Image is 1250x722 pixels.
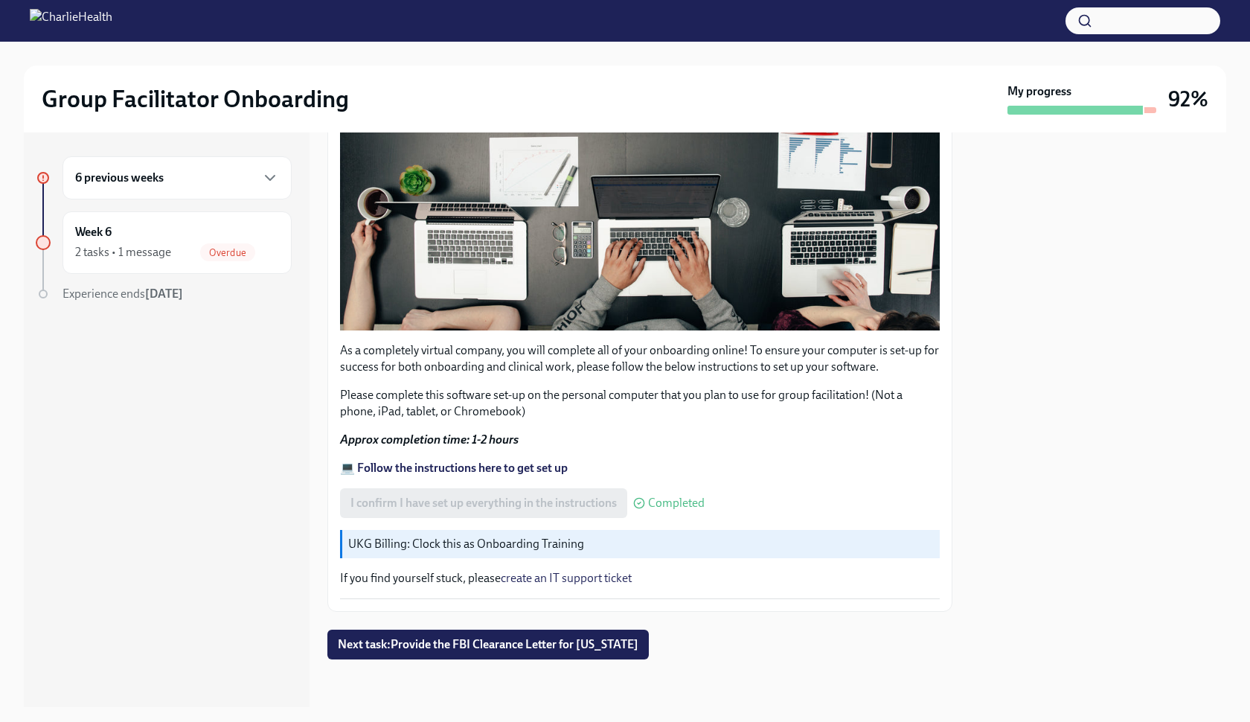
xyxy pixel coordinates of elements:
[340,342,940,375] p: As a completely virtual company, you will complete all of your onboarding online! To ensure your ...
[36,211,292,274] a: Week 62 tasks • 1 messageOverdue
[62,287,183,301] span: Experience ends
[1007,83,1071,100] strong: My progress
[75,244,171,261] div: 2 tasks • 1 message
[501,571,632,585] a: create an IT support ticket
[30,9,112,33] img: CharlieHealth
[62,156,292,199] div: 6 previous weeks
[1168,86,1208,112] h3: 92%
[200,247,255,258] span: Overdue
[75,224,112,240] h6: Week 6
[338,637,638,652] span: Next task : Provide the FBI Clearance Letter for [US_STATE]
[340,461,568,475] a: 💻 Follow the instructions here to get set up
[340,387,940,420] p: Please complete this software set-up on the personal computer that you plan to use for group faci...
[348,536,934,552] p: UKG Billing: Clock this as Onboarding Training
[648,497,705,509] span: Completed
[340,432,519,447] strong: Approx completion time: 1-2 hours
[145,287,183,301] strong: [DATE]
[42,84,349,114] h2: Group Facilitator Onboarding
[327,630,649,659] button: Next task:Provide the FBI Clearance Letter for [US_STATE]
[340,570,940,587] p: If you find yourself stuck, please
[75,170,164,186] h6: 6 previous weeks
